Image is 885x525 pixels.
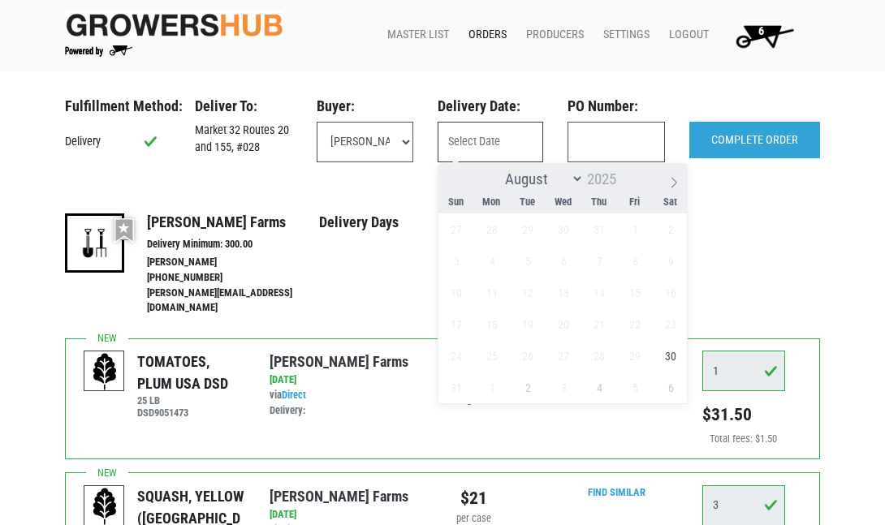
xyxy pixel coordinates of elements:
[441,340,473,372] span: August 24, 2025
[147,270,318,286] li: [PHONE_NUMBER]
[282,389,306,401] a: Direct
[509,197,545,208] span: Tue
[147,286,318,316] li: [PERSON_NAME][EMAIL_ADDRESS][DOMAIN_NAME]
[374,19,455,50] a: Master List
[270,353,408,370] a: [PERSON_NAME] Farms
[619,245,651,277] span: August 8, 2025
[568,97,665,115] h3: PO Number:
[584,372,615,403] span: September 4, 2025
[655,245,687,277] span: August 9, 2025
[588,486,645,498] a: Find Similar
[319,213,451,231] h4: Delivery Days
[477,340,508,372] span: August 25, 2025
[548,372,580,403] span: September 3, 2025
[65,45,132,57] img: Powered by Big Wheelbarrow
[548,277,580,308] span: August 13, 2025
[441,245,473,277] span: August 3, 2025
[548,308,580,340] span: August 20, 2025
[441,213,473,245] span: July 27, 2025
[441,372,473,403] span: August 31, 2025
[147,255,318,270] li: [PERSON_NAME]
[652,197,688,208] span: Sat
[137,394,244,407] h6: 25 LB
[477,277,508,308] span: August 11, 2025
[438,97,543,115] h3: Delivery Date:
[590,19,656,50] a: Settings
[65,97,171,115] h3: Fulfillment Method:
[512,372,544,403] span: September 2, 2025
[584,308,615,340] span: August 21, 2025
[137,407,244,419] h6: DSD9051473
[584,277,615,308] span: August 14, 2025
[137,351,244,394] div: TOMATOES, PLUM USA DSD
[441,308,473,340] span: August 17, 2025
[512,245,544,277] span: August 5, 2025
[477,213,508,245] span: July 28, 2025
[438,197,473,208] span: Sun
[584,245,615,277] span: August 7, 2025
[619,340,651,372] span: August 29, 2025
[455,485,492,511] div: $21
[584,340,615,372] span: August 28, 2025
[65,213,124,273] img: 16-a7ead4628f8e1841ef7647162d388ade.png
[619,277,651,308] span: August 15, 2025
[270,403,430,419] div: Delivery:
[655,372,687,403] span: September 6, 2025
[270,507,430,523] div: [DATE]
[512,277,544,308] span: August 12, 2025
[477,245,508,277] span: August 4, 2025
[655,277,687,308] span: August 16, 2025
[619,372,651,403] span: September 5, 2025
[317,97,414,115] h3: Buyer:
[728,19,801,52] img: Cart
[477,372,508,403] span: September 1, 2025
[548,245,580,277] span: August 6, 2025
[512,308,544,340] span: August 19, 2025
[455,19,513,50] a: Orders
[270,372,430,388] div: [DATE]
[270,388,430,419] div: via
[195,97,292,115] h3: Deliver To:
[581,197,616,208] span: Thu
[689,122,820,159] input: COMPLETE ORDER
[655,308,687,340] span: August 23, 2025
[473,197,509,208] span: Mon
[548,213,580,245] span: July 30, 2025
[477,308,508,340] span: August 18, 2025
[702,351,785,391] input: Qty
[441,277,473,308] span: August 10, 2025
[702,404,785,425] h5: $31.50
[65,11,283,39] img: original-fc7597fdc6adbb9d0e2ae620e786d1a2.jpg
[656,19,715,50] a: Logout
[270,488,408,505] a: [PERSON_NAME] Farms
[758,24,764,38] span: 6
[545,197,581,208] span: Wed
[512,340,544,372] span: August 26, 2025
[84,351,125,392] img: placeholder-variety-43d6402dacf2d531de610a020419775a.svg
[512,213,544,245] span: July 29, 2025
[513,19,590,50] a: Producers
[438,122,543,162] input: Select Date
[548,340,580,372] span: August 27, 2025
[616,197,652,208] span: Fri
[655,213,687,245] span: August 2, 2025
[183,122,304,157] div: Market 32 Routes 20 and 155, #028
[702,432,785,447] div: Total fees: $1.50
[584,213,615,245] span: July 31, 2025
[147,213,318,231] h4: [PERSON_NAME] Farms
[498,169,584,189] select: Month
[655,340,687,372] span: August 30, 2025
[619,213,651,245] span: August 1, 2025
[715,19,807,52] a: 6
[619,308,651,340] span: August 22, 2025
[147,237,318,252] li: Delivery Minimum: 300.00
